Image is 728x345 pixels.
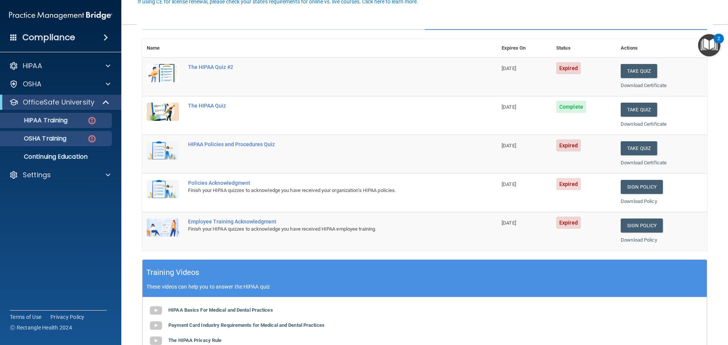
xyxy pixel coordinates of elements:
[502,181,516,187] span: [DATE]
[717,39,720,48] div: 2
[502,220,516,226] span: [DATE]
[621,141,657,155] button: Take Quiz
[556,101,586,113] span: Complete
[621,64,657,78] button: Take Quiz
[556,178,581,190] span: Expired
[556,217,581,229] span: Expired
[502,66,516,71] span: [DATE]
[5,153,108,161] p: Continuing Education
[9,61,110,70] a: HIPAA
[621,160,667,165] a: Download Certificate
[148,318,163,333] img: gray_youtube_icon.38fcd6cc.png
[10,324,72,331] span: Ⓒ Rectangle Health 2024
[188,225,459,234] div: Finish your HIPAA quizzes to acknowledge you have received HIPAA employee training.
[9,170,110,180] a: Settings
[146,266,199,279] h5: Training Videos
[621,180,663,194] a: Sign Policy
[188,64,459,70] div: The HIPAA Quiz #2
[188,219,459,225] div: Employee Training Acknowledgment
[168,322,325,328] b: Payment Card Industry Requirements for Medical and Dental Practices
[10,313,41,321] a: Terms of Use
[23,80,42,89] p: OSHA
[621,121,667,127] a: Download Certificate
[698,34,720,56] button: Open Resource Center, 2 new notifications
[502,143,516,148] span: [DATE]
[168,337,221,343] b: The HIPAA Privacy Rule
[621,103,657,117] button: Take Quiz
[621,198,657,204] a: Download Policy
[188,186,459,195] div: Finish your HIPAA quizzes to acknowledge you have received your organization’s HIPAA policies.
[9,98,110,107] a: OfficeSafe University
[5,117,67,124] p: HIPAA Training
[50,313,85,321] a: Privacy Policy
[87,134,97,144] img: danger-circle.6113f641.png
[22,32,75,43] h4: Compliance
[148,303,163,318] img: gray_youtube_icon.38fcd6cc.png
[188,180,459,186] div: Policies Acknowledgment
[502,104,516,110] span: [DATE]
[621,237,657,243] a: Download Policy
[597,291,719,322] iframe: Drift Widget Chat Controller
[556,139,581,151] span: Expired
[552,39,616,58] th: Status
[23,170,51,180] p: Settings
[9,8,112,23] img: PMB logo
[146,284,703,290] p: These videos can help you to answer the HIPAA quiz
[497,39,552,58] th: Expires On
[142,39,184,58] th: Name
[556,62,581,74] span: Expired
[23,61,42,70] p: HIPAA
[168,307,273,313] b: HIPAA Basics For Medical and Dental Practices
[616,39,707,58] th: Actions
[188,103,459,109] div: The HIPAA Quiz
[23,98,94,107] p: OfficeSafe University
[9,80,110,89] a: OSHA
[188,141,459,147] div: HIPAA Policies and Procedures Quiz
[87,116,97,125] img: danger-circle.6113f641.png
[621,83,667,88] a: Download Certificate
[621,219,663,233] a: Sign Policy
[5,135,66,142] p: OSHA Training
